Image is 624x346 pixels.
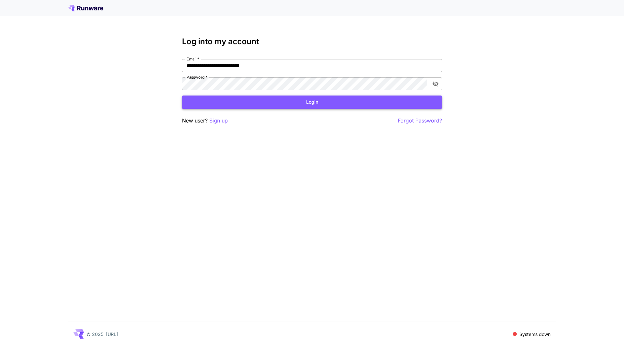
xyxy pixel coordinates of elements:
label: Password [187,74,207,80]
p: © 2025, [URL] [86,331,118,338]
label: Email [187,56,199,62]
button: Sign up [209,117,228,125]
p: Systems down [519,331,551,338]
button: Login [182,96,442,109]
p: New user? [182,117,228,125]
button: toggle password visibility [430,78,441,90]
h3: Log into my account [182,37,442,46]
button: Forgot Password? [398,117,442,125]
